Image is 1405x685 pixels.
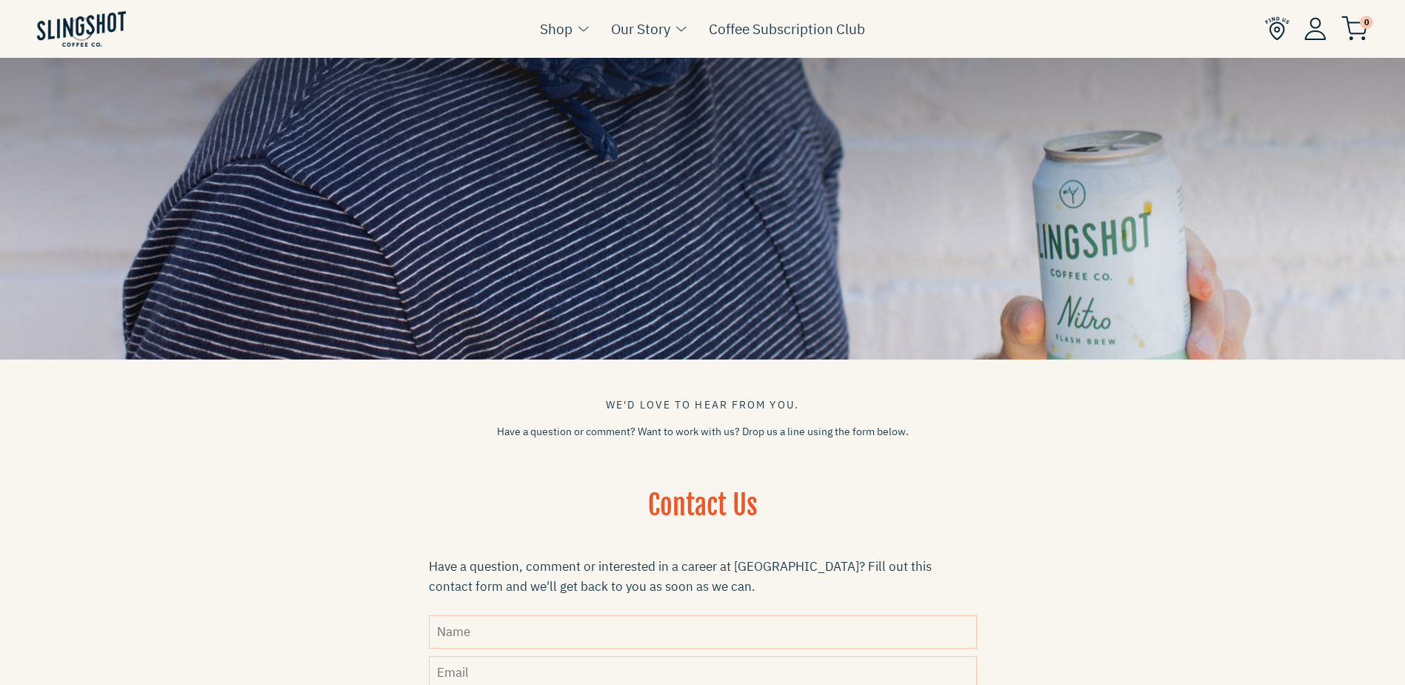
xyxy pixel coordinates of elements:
[1265,16,1289,41] img: Find Us
[429,424,977,440] p: Have a question or comment? Want to work with us? Drop us a line using the form below.
[1341,19,1368,37] a: 0
[1304,17,1326,40] img: Account
[540,18,573,40] a: Shop
[429,487,977,543] h1: Contact Us
[1360,16,1373,29] span: 0
[709,18,865,40] a: Coffee Subscription Club
[429,557,977,597] div: Have a question, comment or interested in a career at [GEOGRAPHIC_DATA]? Fill out this contact fo...
[429,397,977,413] div: We'd love to hear from you.
[611,18,670,40] a: Our Story
[1341,16,1368,41] img: cart
[429,615,977,649] input: Name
